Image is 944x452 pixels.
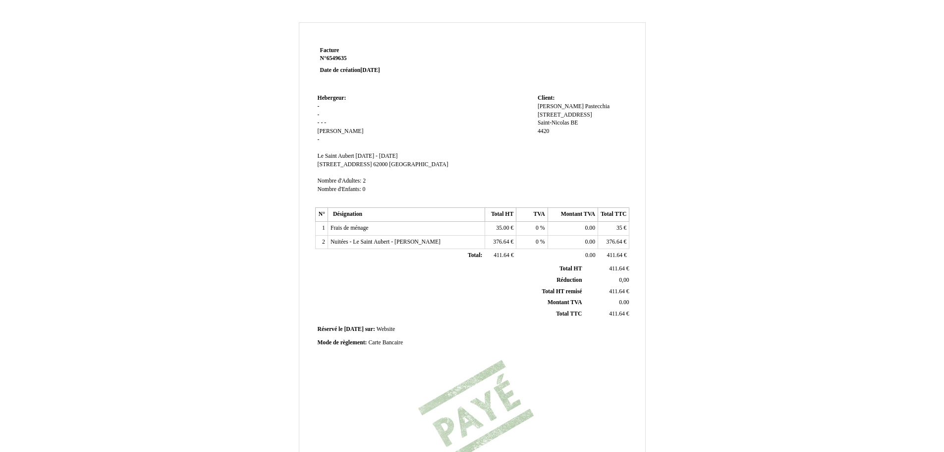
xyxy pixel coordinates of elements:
span: Montant TVA [548,299,582,306]
span: 0,00 [619,277,629,283]
td: € [598,249,629,263]
span: Total: [468,252,482,258]
span: 0.00 [585,252,595,258]
th: Montant TVA [548,208,598,222]
span: Total TTC [556,311,582,317]
span: 35 [616,225,622,231]
span: [DATE] [360,67,380,73]
span: Website [377,326,395,332]
span: - [318,136,320,143]
th: Total HT [485,208,516,222]
span: Réservé le [318,326,343,332]
span: Facture [320,47,339,54]
span: 35.00 [496,225,509,231]
span: Nombre d'Enfants: [318,186,361,193]
th: Total TTC [598,208,629,222]
span: Le Saint Aubert [318,153,354,159]
span: [STREET_ADDRESS] [318,161,372,168]
span: Carte Bancaire [368,339,403,346]
span: 411.64 [609,311,625,317]
span: BE [571,120,578,126]
td: 2 [315,235,328,249]
span: 0 [536,239,539,245]
td: € [584,286,631,297]
span: 376.64 [493,239,509,245]
th: N° [315,208,328,222]
span: [PERSON_NAME] [318,128,364,134]
span: Saint-Nicolas [538,120,569,126]
span: [STREET_ADDRESS] [538,112,592,118]
span: Client: [538,95,555,101]
span: Nuitées - Le Saint Aubert - [PERSON_NAME] [331,239,441,245]
td: € [598,235,629,249]
th: Désignation [328,208,485,222]
span: Hebergeur: [318,95,346,101]
span: 376.64 [607,239,622,245]
span: 2 [363,178,366,184]
span: - [324,120,326,126]
span: - [318,112,320,118]
strong: N° [320,55,439,63]
td: 1 [315,222,328,236]
span: Mode de règlement: [318,339,367,346]
td: % [516,235,548,249]
span: 411.64 [609,265,625,272]
span: Réduction [556,277,582,283]
td: € [485,222,516,236]
span: [GEOGRAPHIC_DATA] [389,161,448,168]
td: € [485,249,516,263]
td: € [584,309,631,320]
span: [DATE] [344,326,363,332]
span: 62000 [373,161,388,168]
span: [PERSON_NAME] [538,103,584,110]
span: sur: [365,326,375,332]
span: 411.64 [609,288,625,295]
th: TVA [516,208,548,222]
td: % [516,222,548,236]
span: 0 [536,225,539,231]
span: - [318,103,320,110]
span: 0.00 [585,225,595,231]
span: Total HT [559,265,582,272]
span: 0.00 [619,299,629,306]
span: Total HT remisé [542,288,582,295]
span: - [318,120,320,126]
td: € [485,235,516,249]
span: 6549635 [327,55,347,62]
td: € [584,263,631,274]
span: - [321,120,323,126]
span: Nombre d'Adultes: [318,178,362,184]
td: € [598,222,629,236]
span: Frais de ménage [331,225,369,231]
span: 0 [363,186,366,193]
span: 411.64 [494,252,509,258]
span: Pastecchia [585,103,610,110]
span: 411.64 [607,252,622,258]
span: [DATE] - [DATE] [355,153,397,159]
span: 0.00 [585,239,595,245]
strong: Date de création [320,67,380,73]
span: 4420 [538,128,549,134]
